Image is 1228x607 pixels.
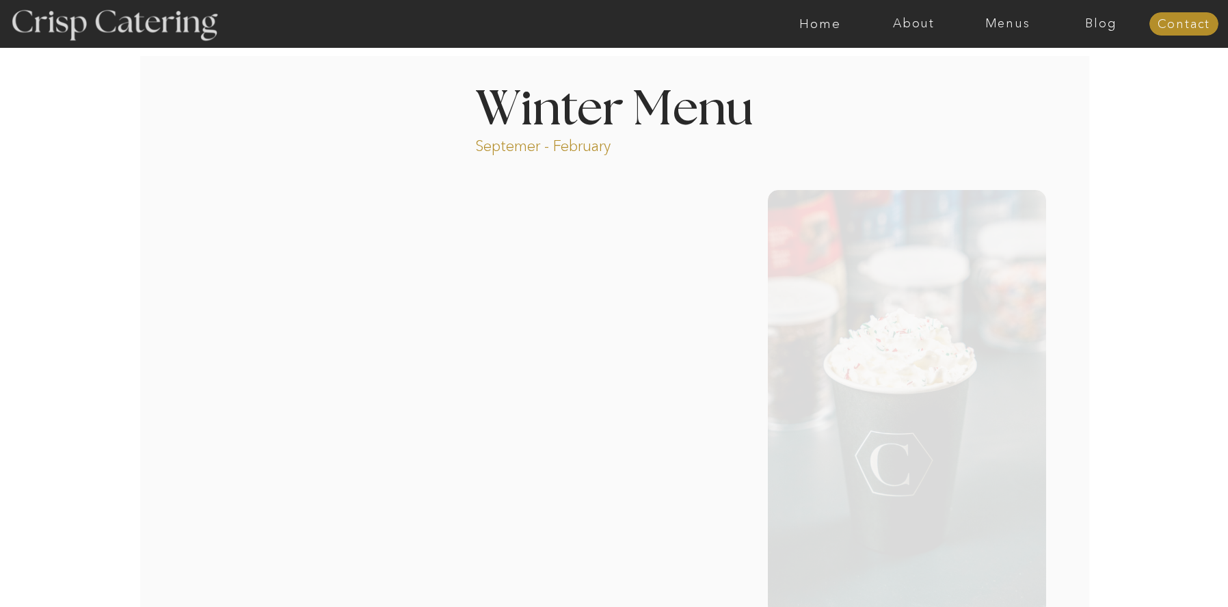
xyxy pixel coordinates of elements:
a: About [867,17,961,31]
a: Contact [1149,18,1218,31]
a: Menus [961,17,1054,31]
a: Blog [1054,17,1148,31]
h1: Winter Menu [424,86,804,126]
p: Septemer - February [475,136,663,152]
a: Home [773,17,867,31]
